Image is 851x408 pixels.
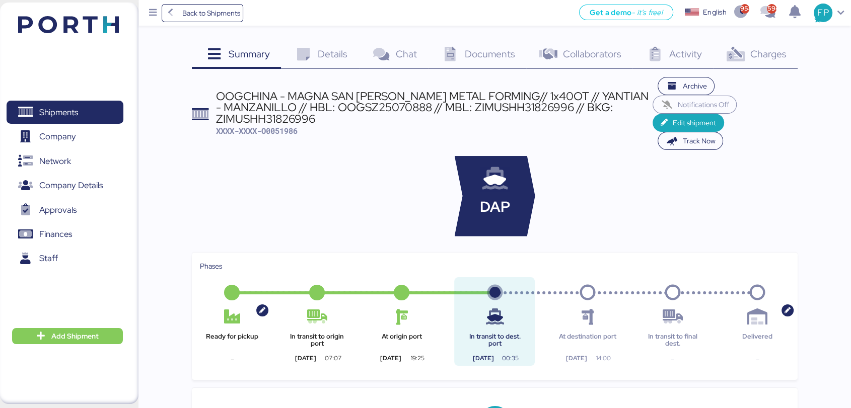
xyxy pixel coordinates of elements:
button: Track Now [658,132,724,150]
span: Collaborators [563,47,621,60]
div: In transit to origin port [285,333,349,348]
div: English [703,7,726,18]
a: Company [7,125,123,148]
span: Details [318,47,347,60]
span: Charges [750,47,786,60]
span: Edit shipment [673,117,716,129]
a: Company Details [7,174,123,197]
span: Finances [39,227,72,241]
a: Shipments [7,101,123,124]
span: Network [39,154,71,169]
span: Company [39,129,76,144]
div: [DATE] [285,354,327,363]
div: Phases [200,261,790,272]
a: Approvals [7,198,123,221]
span: Add Shipment [51,330,99,342]
span: Back to Shipments [182,7,240,19]
span: Documents [465,47,515,60]
span: Activity [669,47,702,60]
span: Notifications Off [677,99,729,111]
div: - [725,354,790,366]
button: Edit shipment [653,114,725,132]
div: [DATE] [462,354,504,363]
div: 19:25 [401,354,434,363]
div: At destination port [555,333,620,348]
div: Delivered [725,333,790,348]
div: 00:35 [494,354,527,363]
div: OOGCHINA - MAGNA SAN [PERSON_NAME] METAL FORMING// 1x40OT // YANTIAN - MANZANILLO // HBL: OOGSZ25... [216,91,653,124]
button: Add Shipment [12,328,123,344]
a: Staff [7,247,123,270]
div: - [640,354,704,366]
div: In transit to dest. port [462,333,527,348]
span: DAP [480,196,510,218]
div: - [200,354,264,366]
div: [DATE] [370,354,411,363]
div: Ready for pickup [200,333,264,348]
span: Staff [39,251,58,266]
span: Approvals [39,203,77,217]
span: Company Details [39,178,103,193]
div: 14:00 [587,354,620,363]
a: Back to Shipments [162,4,244,22]
span: Archive [682,80,706,92]
span: XXXX-XXXX-O0051986 [216,126,298,136]
div: At origin port [370,333,434,348]
div: In transit to final dest. [640,333,704,348]
div: 07:07 [316,354,349,363]
button: Notifications Off [653,96,737,114]
span: FP [817,6,828,19]
span: Track Now [682,135,715,147]
button: Menu [145,5,162,22]
div: [DATE] [555,354,597,363]
span: Shipments [39,105,78,120]
a: Network [7,149,123,173]
button: Archive [658,77,715,95]
span: Summary [229,47,270,60]
a: Finances [7,223,123,246]
span: Chat [395,47,416,60]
